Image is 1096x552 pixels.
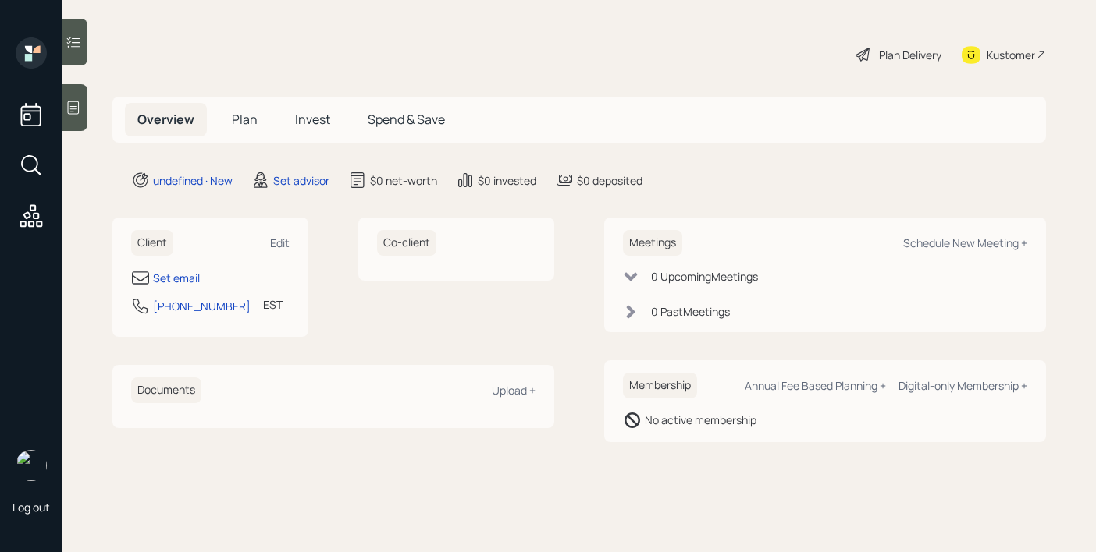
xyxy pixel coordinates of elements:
div: Annual Fee Based Planning + [745,378,886,393]
div: Plan Delivery [879,47,941,63]
div: Log out [12,500,50,515]
div: Set advisor [273,172,329,189]
div: EST [263,296,283,313]
div: No active membership [645,412,756,428]
h6: Client [131,230,173,256]
span: Spend & Save [368,111,445,128]
span: Plan [232,111,258,128]
div: $0 deposited [577,172,642,189]
h6: Co-client [377,230,436,256]
div: $0 invested [478,172,536,189]
div: Set email [153,270,200,286]
div: $0 net-worth [370,172,437,189]
img: robby-grisanti-headshot.png [16,450,47,481]
div: Upload + [492,383,536,398]
div: Schedule New Meeting + [903,235,1027,250]
div: 0 Upcoming Meeting s [651,268,758,285]
span: Overview [137,111,194,128]
div: Kustomer [987,47,1035,63]
div: Edit [270,235,290,250]
div: undefined · New [153,172,233,189]
span: Invest [295,111,330,128]
h6: Meetings [623,230,682,256]
h6: Documents [131,377,201,403]
div: [PHONE_NUMBER] [153,298,251,314]
h6: Membership [623,373,697,398]
div: Digital-only Membership + [899,378,1027,393]
div: 0 Past Meeting s [651,303,730,320]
